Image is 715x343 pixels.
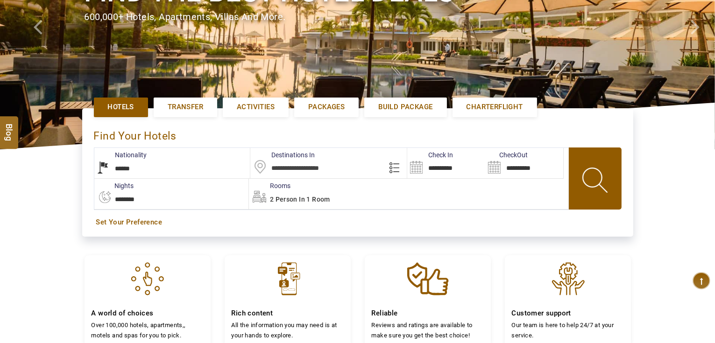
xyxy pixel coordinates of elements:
[92,309,204,318] h4: A world of choices
[96,217,619,227] a: Set Your Preference
[223,98,289,117] a: Activities
[512,320,624,340] p: Our team is here to help 24/7 at your service.
[249,181,290,190] label: Rooms
[485,150,528,160] label: CheckOut
[237,102,275,112] span: Activities
[3,123,15,131] span: Blog
[378,102,432,112] span: Build Package
[294,98,359,117] a: Packages
[94,150,147,160] label: Nationality
[512,309,624,318] h4: Customer support
[232,309,344,318] h4: Rich content
[372,320,484,340] p: Reviews and ratings are available to make sure you get the best choice!
[94,181,134,190] label: nights
[485,148,563,178] input: Search
[407,148,485,178] input: Search
[308,102,345,112] span: Packages
[154,98,217,117] a: Transfer
[270,196,330,203] span: 2 Person in 1 Room
[467,102,523,112] span: Charterflight
[407,150,453,160] label: Check In
[364,98,446,117] a: Build Package
[108,102,134,112] span: Hotels
[168,102,203,112] span: Transfer
[94,120,622,147] div: Find Your Hotels
[250,150,315,160] label: Destinations In
[85,10,631,24] div: 600,000+ hotels, apartments, villas and more.
[232,320,344,340] p: All the information you may need is at your hands to explore.
[92,320,204,340] p: Over 100,000 hotels, apartments,, motels and spas for you to pick.
[453,98,537,117] a: Charterflight
[372,309,484,318] h4: Reliable
[94,98,148,117] a: Hotels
